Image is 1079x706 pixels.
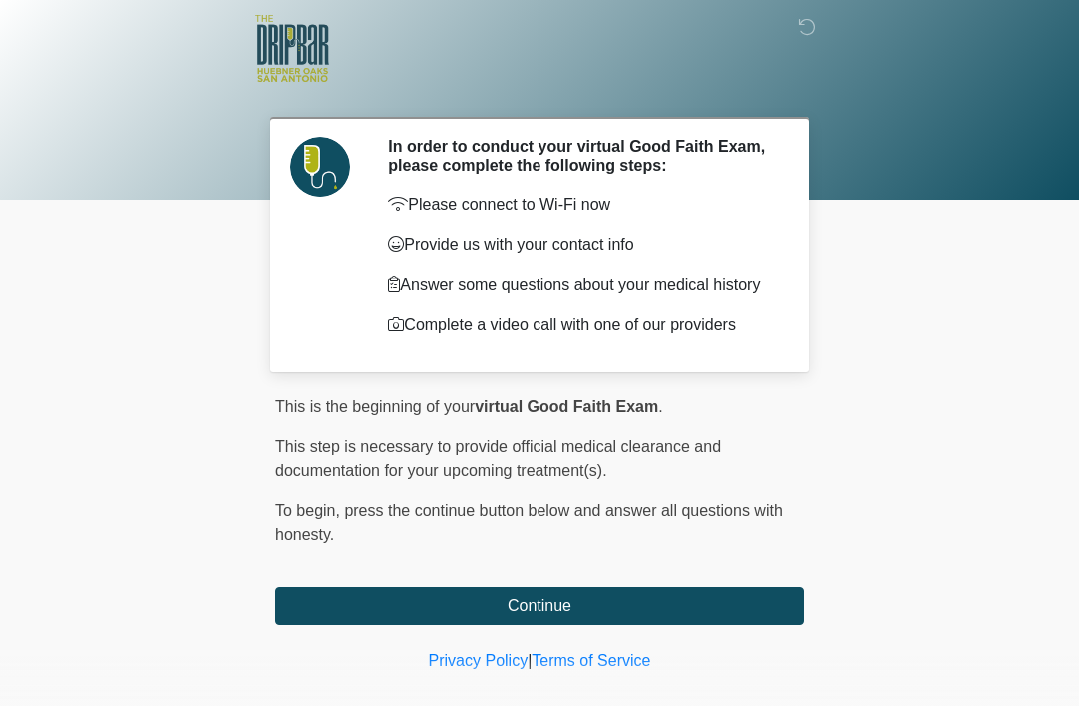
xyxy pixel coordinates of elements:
p: Answer some questions about your medical history [388,273,774,297]
a: Privacy Policy [429,652,529,669]
h2: In order to conduct your virtual Good Faith Exam, please complete the following steps: [388,137,774,175]
span: press the continue button below and answer all questions with honesty. [275,502,783,543]
span: This is the beginning of your [275,398,475,415]
strong: virtual Good Faith Exam [475,398,658,415]
button: Continue [275,587,804,625]
p: Provide us with your contact info [388,233,774,257]
a: Terms of Service [532,652,650,669]
img: The DRIPBaR - The Strand at Huebner Oaks Logo [255,15,329,82]
span: This step is necessary to provide official medical clearance and documentation for your upcoming ... [275,438,721,479]
span: . [658,398,662,415]
span: To begin, [275,502,344,519]
p: Complete a video call with one of our providers [388,313,774,337]
img: Agent Avatar [290,137,350,197]
p: Please connect to Wi-Fi now [388,193,774,217]
a: | [528,652,532,669]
